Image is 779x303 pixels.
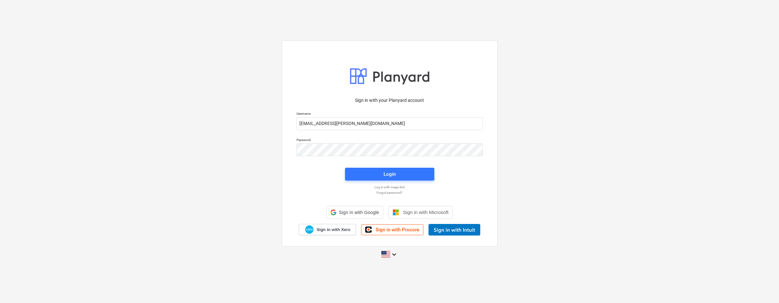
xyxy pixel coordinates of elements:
i: keyboard_arrow_down [390,251,398,258]
a: Sign in with Xero [299,224,356,235]
div: Sign in with Google [326,206,383,219]
span: Sign in with Procore [376,227,419,233]
button: Login [345,168,434,181]
span: Sign in with Microsoft [403,209,448,215]
p: Username [297,111,483,117]
a: Log in with magic link [293,185,486,189]
span: Sign in with Google [339,210,379,215]
p: Password [297,138,483,143]
input: Username [297,117,483,130]
p: Sign in with your Planyard account [297,97,483,104]
a: Sign in with Procore [361,224,423,235]
img: Xero logo [305,225,314,234]
div: Login [384,170,396,178]
span: Sign in with Xero [316,227,350,233]
a: Forgot password? [293,191,486,195]
img: Microsoft logo [393,209,399,216]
